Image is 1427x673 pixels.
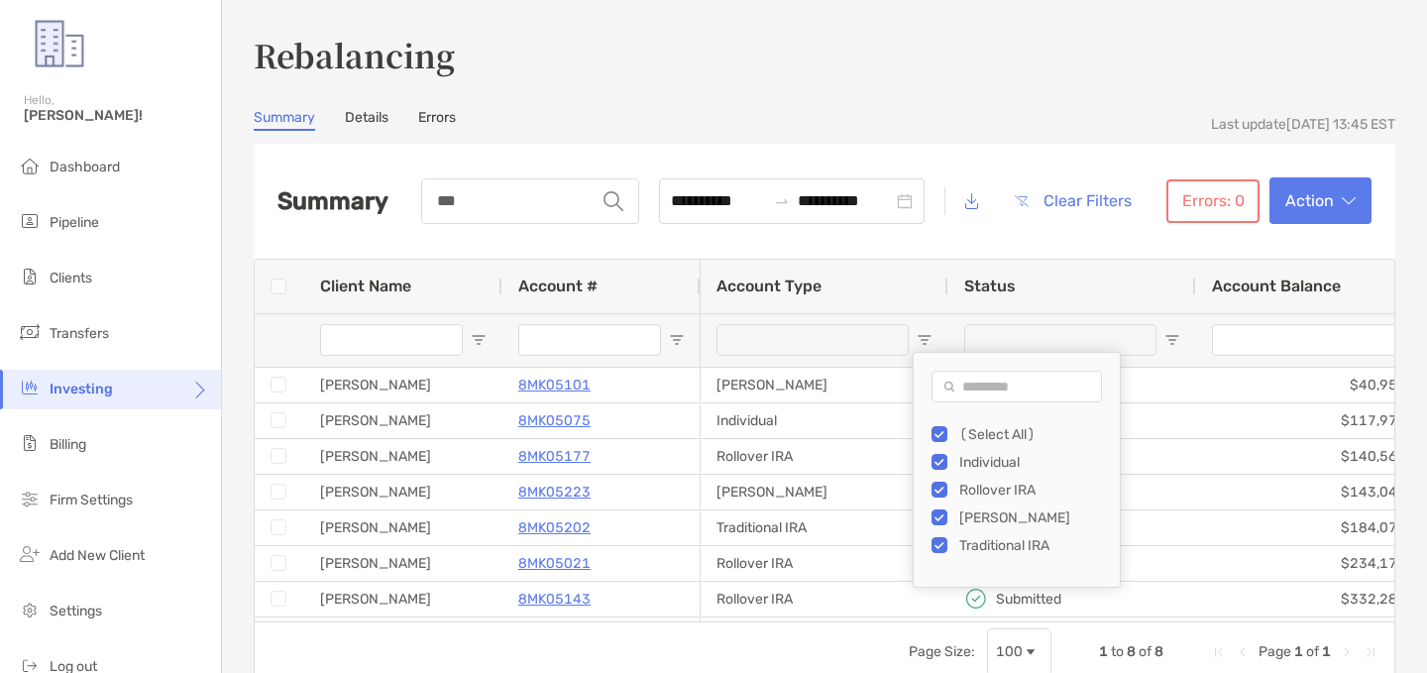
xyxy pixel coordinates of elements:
[50,603,102,619] span: Settings
[320,277,411,295] span: Client Name
[1154,643,1163,660] span: 8
[304,582,502,617] div: [PERSON_NAME]
[1164,332,1180,348] button: Open Filter Menu
[320,324,463,356] input: Client Name Filter Input
[277,187,388,215] h2: Summary
[964,277,1016,295] span: Status
[1363,644,1378,660] div: Last Page
[1211,644,1227,660] div: First Page
[964,587,988,611] img: icon status
[50,547,145,564] span: Add New Client
[304,617,502,652] div: [PERSON_NAME]
[1294,643,1303,660] span: 1
[701,582,948,617] div: Rollover IRA
[1212,277,1341,295] span: Account Balance
[1211,116,1395,133] div: Last update [DATE] 13:45 EST
[518,515,591,540] a: 8MK05202
[959,426,1108,443] div: (Select All)
[18,431,42,455] img: billing icon
[701,439,948,474] div: Rollover IRA
[1306,643,1319,660] span: of
[999,179,1147,223] button: Clear Filters
[254,32,1395,77] h3: Rebalancing
[959,454,1108,471] div: Individual
[932,371,1102,402] input: Search filter values
[518,408,591,433] a: 8MK05075
[1099,643,1108,660] span: 1
[774,193,790,209] span: swap-right
[471,332,487,348] button: Open Filter Menu
[604,191,623,211] img: input icon
[18,320,42,344] img: transfers icon
[304,510,502,545] div: [PERSON_NAME]
[1342,196,1356,206] img: arrow
[418,109,456,131] a: Errors
[959,537,1108,554] div: Traditional IRA
[18,209,42,233] img: pipeline icon
[304,439,502,474] div: [PERSON_NAME]
[18,598,42,621] img: settings icon
[909,643,975,660] div: Page Size:
[1235,644,1251,660] div: Previous Page
[50,270,92,286] span: Clients
[1269,177,1372,224] button: Actionarrow
[914,420,1120,559] div: Filter List
[518,277,598,295] span: Account #
[1322,643,1331,660] span: 1
[701,403,948,438] div: Individual
[1259,643,1291,660] span: Page
[1015,195,1029,207] img: button icon
[518,373,591,397] a: 8MK05101
[24,107,209,124] span: [PERSON_NAME]!
[50,492,133,508] span: Firm Settings
[50,159,120,175] span: Dashboard
[1139,643,1152,660] span: of
[18,154,42,177] img: dashboard icon
[18,376,42,399] img: investing icon
[1212,324,1404,356] input: Account Balance Filter Input
[959,509,1108,526] div: [PERSON_NAME]
[701,368,948,402] div: [PERSON_NAME]
[959,482,1108,499] div: Rollover IRA
[518,587,591,612] a: 8MK05143
[1339,644,1355,660] div: Next Page
[304,546,502,581] div: [PERSON_NAME]
[996,587,1061,612] p: Submitted
[518,324,661,356] input: Account # Filter Input
[518,480,591,505] a: 8MK05223
[917,332,933,348] button: Open Filter Menu
[701,510,948,545] div: Traditional IRA
[50,381,113,397] span: Investing
[774,193,790,209] span: to
[1166,179,1260,223] button: Errors: 0
[518,551,591,576] a: 8MK05021
[1127,643,1136,660] span: 8
[304,475,502,509] div: [PERSON_NAME]
[518,444,591,469] a: 8MK05177
[50,325,109,342] span: Transfers
[701,475,948,509] div: [PERSON_NAME]
[18,542,42,566] img: add_new_client icon
[304,368,502,402] div: [PERSON_NAME]
[18,265,42,288] img: clients icon
[24,8,95,79] img: Zoe Logo
[669,332,685,348] button: Open Filter Menu
[345,109,388,131] a: Details
[996,643,1023,660] div: 100
[304,403,502,438] div: [PERSON_NAME]
[254,109,315,131] a: Summary
[701,617,948,652] div: [PERSON_NAME]
[18,487,42,510] img: firm-settings icon
[1111,643,1124,660] span: to
[50,214,99,231] span: Pipeline
[701,546,948,581] div: Rollover IRA
[50,436,86,453] span: Billing
[913,352,1121,588] div: Column Filter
